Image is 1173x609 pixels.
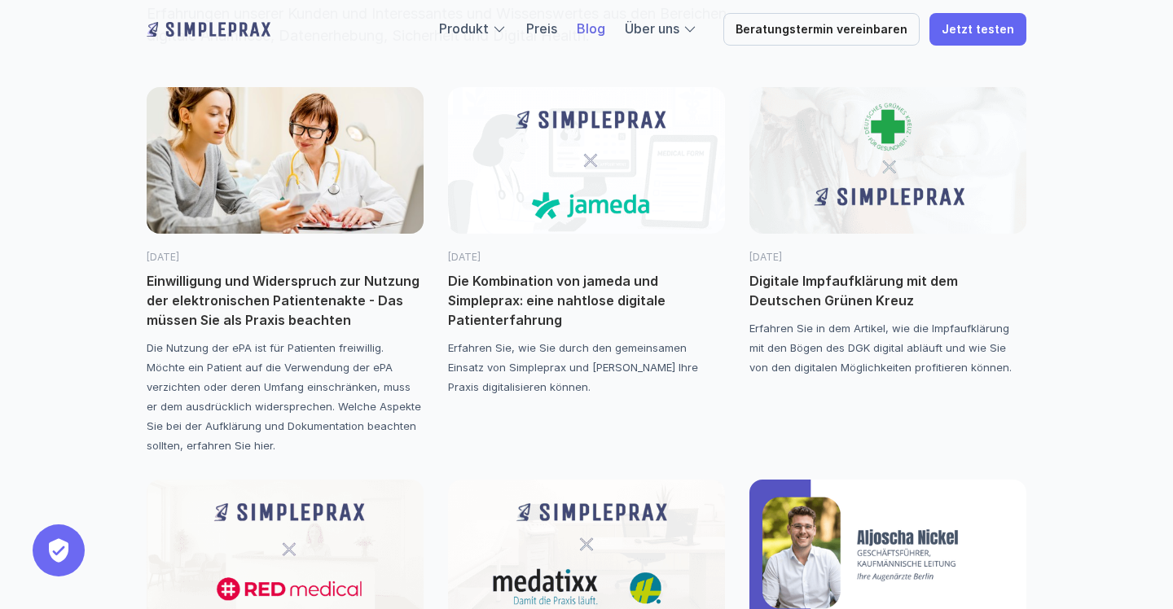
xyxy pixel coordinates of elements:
[448,87,725,397] a: [DATE]Die Kombination von jameda und Simpleprax: eine nahtlose digitale PatienterfahrungErfahren ...
[147,250,424,265] p: [DATE]
[749,87,1026,377] a: [DATE]Digitale Impfaufklärung mit dem Deutschen Grünen KreuzErfahren Sie in dem Artikel, wie die ...
[625,20,679,37] a: Über uns
[526,20,557,37] a: Preis
[942,23,1014,37] p: Jetzt testen
[147,338,424,455] p: Die Nutzung der ePA ist für Patienten freiwillig. Möchte ein Patient auf die Verwendung der ePA v...
[723,13,920,46] a: Beratungstermin vereinbaren
[448,338,725,397] p: Erfahren Sie, wie Sie durch den gemeinsamen Einsatz von Simpleprax und [PERSON_NAME] Ihre Praxis ...
[749,271,1026,310] p: Digitale Impfaufklärung mit dem Deutschen Grünen Kreuz
[749,250,1026,265] p: [DATE]
[736,23,907,37] p: Beratungstermin vereinbaren
[147,87,424,455] a: Elektronische Patientenakte[DATE]Einwilligung und Widerspruch zur Nutzung der elektronischen Pati...
[448,271,725,330] p: Die Kombination von jameda und Simpleprax: eine nahtlose digitale Patienterfahrung
[439,20,489,37] a: Produkt
[147,271,424,330] p: Einwilligung und Widerspruch zur Nutzung der elektronischen Patientenakte - Das müssen Sie als Pr...
[448,250,725,265] p: [DATE]
[929,13,1026,46] a: Jetzt testen
[749,318,1026,377] p: Erfahren Sie in dem Artikel, wie die Impfaufklärung mit den Bögen des DGK digital abläuft und wie...
[147,87,424,234] img: Elektronische Patientenakte
[577,20,605,37] a: Blog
